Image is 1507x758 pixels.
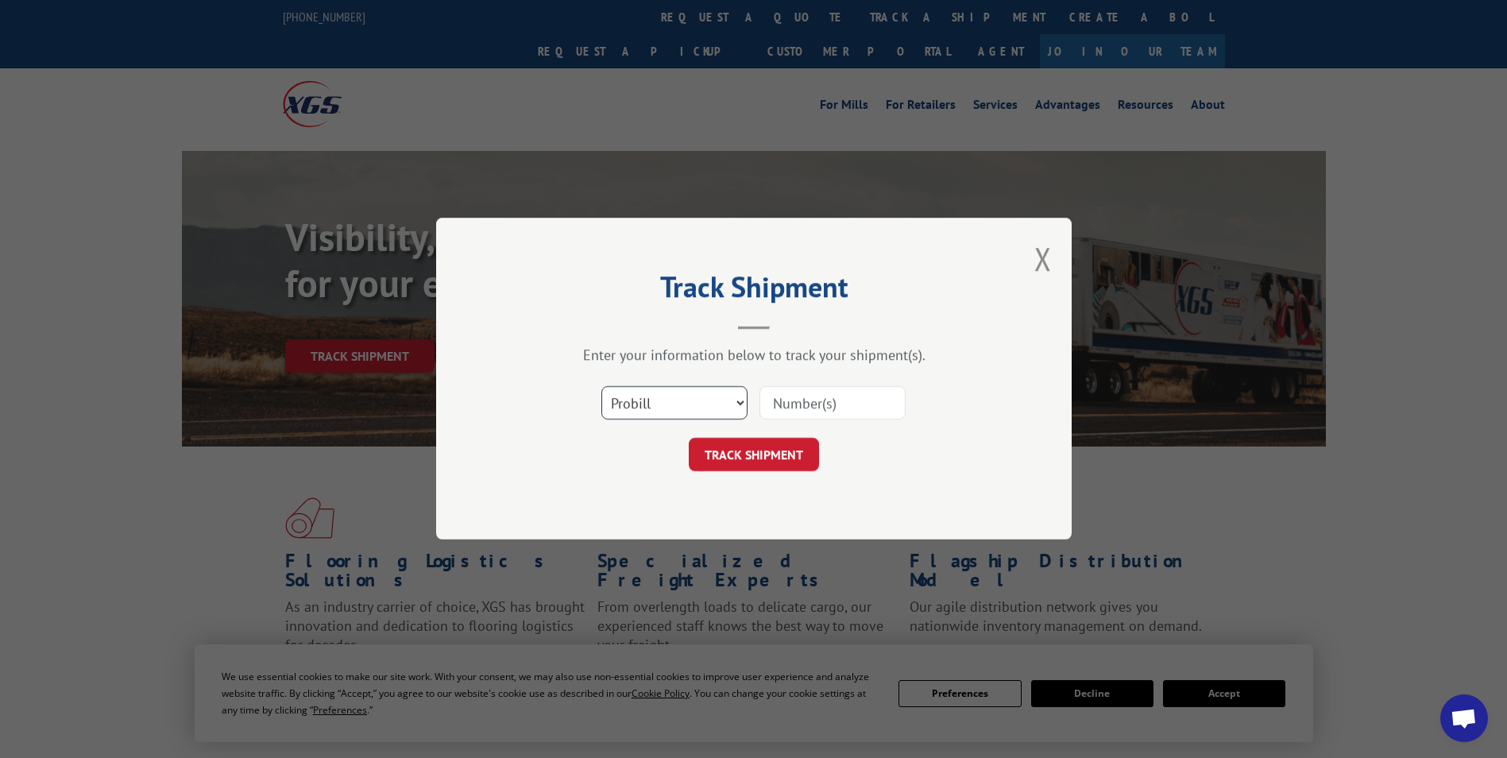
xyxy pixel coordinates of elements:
h2: Track Shipment [516,276,992,306]
button: TRACK SHIPMENT [689,439,819,472]
div: Open chat [1440,694,1488,742]
div: Enter your information below to track your shipment(s). [516,346,992,365]
input: Number(s) [759,387,906,420]
button: Close modal [1034,238,1052,280]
